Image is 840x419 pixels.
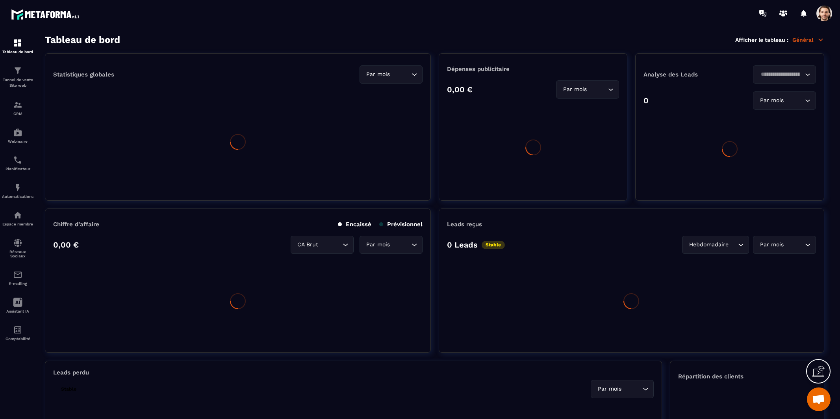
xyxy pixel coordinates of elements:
[365,240,392,249] span: Par mois
[2,232,33,264] a: social-networksocial-networkRéseaux Sociaux
[447,240,478,250] p: 0 Leads
[482,241,505,249] p: Stable
[2,194,33,199] p: Automatisations
[53,240,79,250] p: 0,00 €
[643,96,649,105] p: 0
[379,221,423,228] p: Prévisionnel
[785,96,803,105] input: Search for option
[53,221,99,228] p: Chiffre d’affaire
[2,77,33,88] p: Tunnel de vente Site web
[291,236,354,254] div: Search for option
[53,369,89,376] p: Leads perdu
[758,240,785,249] span: Par mois
[588,85,606,94] input: Search for option
[2,122,33,149] a: automationsautomationsWebinaire
[2,281,33,286] p: E-mailing
[2,139,33,143] p: Webinaire
[735,37,788,43] p: Afficher le tableau :
[13,325,22,335] img: accountant
[758,70,803,79] input: Search for option
[447,65,619,73] p: Dépenses publicitaire
[730,240,736,249] input: Search for option
[561,85,588,94] span: Par mois
[13,66,22,75] img: formation
[682,236,749,254] div: Search for option
[2,264,33,292] a: emailemailE-mailing
[792,36,824,43] p: Général
[2,309,33,313] p: Assistant IA
[45,34,120,45] h3: Tableau de bord
[807,387,831,411] div: Mở cuộc trò chuyện
[753,65,816,84] div: Search for option
[2,250,33,258] p: Réseaux Sociaux
[57,385,80,393] p: Stable
[360,65,423,84] div: Search for option
[360,236,423,254] div: Search for option
[2,292,33,319] a: Assistant IA
[338,221,371,228] p: Encaissé
[11,7,82,22] img: logo
[591,380,654,398] div: Search for option
[2,94,33,122] a: formationformationCRM
[13,238,22,248] img: social-network
[447,85,473,94] p: 0,00 €
[2,222,33,226] p: Espace membre
[296,240,320,249] span: CA Brut
[623,385,641,393] input: Search for option
[2,167,33,171] p: Planificateur
[13,38,22,48] img: formation
[785,240,803,249] input: Search for option
[392,240,410,249] input: Search for option
[13,128,22,137] img: automations
[13,270,22,279] img: email
[13,155,22,165] img: scheduler
[2,205,33,232] a: automationsautomationsEspace membre
[2,32,33,60] a: formationformationTableau de bord
[758,96,785,105] span: Par mois
[2,112,33,116] p: CRM
[2,60,33,94] a: formationformationTunnel de vente Site web
[753,91,816,110] div: Search for option
[596,385,623,393] span: Par mois
[753,236,816,254] div: Search for option
[13,210,22,220] img: automations
[365,70,392,79] span: Par mois
[392,70,410,79] input: Search for option
[13,183,22,192] img: automations
[320,240,341,249] input: Search for option
[2,177,33,205] a: automationsautomationsAutomatisations
[556,80,619,99] div: Search for option
[643,71,730,78] p: Analyse des Leads
[2,149,33,177] a: schedulerschedulerPlanificateur
[2,50,33,54] p: Tableau de bord
[2,319,33,347] a: accountantaccountantComptabilité
[53,71,114,78] p: Statistiques globales
[13,100,22,110] img: formation
[447,221,482,228] p: Leads reçus
[687,240,730,249] span: Hebdomadaire
[678,373,816,380] p: Répartition des clients
[2,337,33,341] p: Comptabilité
